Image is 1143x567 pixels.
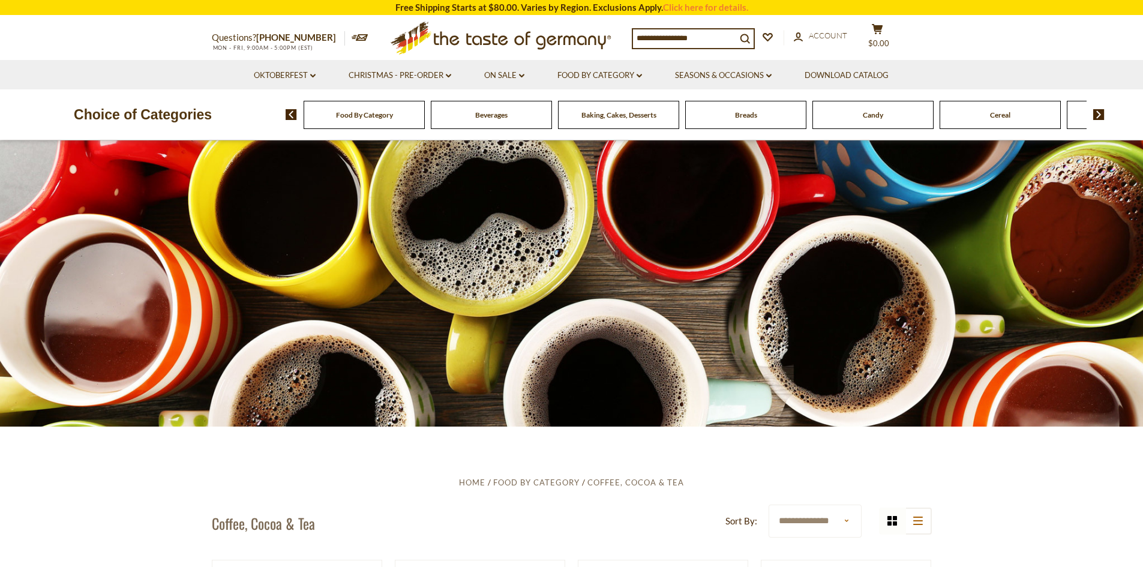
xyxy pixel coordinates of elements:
[863,110,883,119] a: Candy
[581,110,656,119] a: Baking, Cakes, Desserts
[484,69,524,82] a: On Sale
[809,31,847,40] span: Account
[663,2,748,13] a: Click here for details.
[212,514,315,532] h1: Coffee, Cocoa & Tea
[1093,109,1105,120] img: next arrow
[349,69,451,82] a: Christmas - PRE-ORDER
[675,69,772,82] a: Seasons & Occasions
[256,32,336,43] a: [PHONE_NUMBER]
[860,23,896,53] button: $0.00
[868,38,889,48] span: $0.00
[557,69,642,82] a: Food By Category
[805,69,889,82] a: Download Catalog
[459,478,485,487] a: Home
[735,110,757,119] a: Breads
[587,478,684,487] a: Coffee, Cocoa & Tea
[212,44,314,51] span: MON - FRI, 9:00AM - 5:00PM (EST)
[493,478,580,487] a: Food By Category
[475,110,508,119] a: Beverages
[286,109,297,120] img: previous arrow
[254,69,316,82] a: Oktoberfest
[336,110,393,119] a: Food By Category
[990,110,1010,119] a: Cereal
[794,29,847,43] a: Account
[725,514,757,529] label: Sort By:
[212,30,345,46] p: Questions?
